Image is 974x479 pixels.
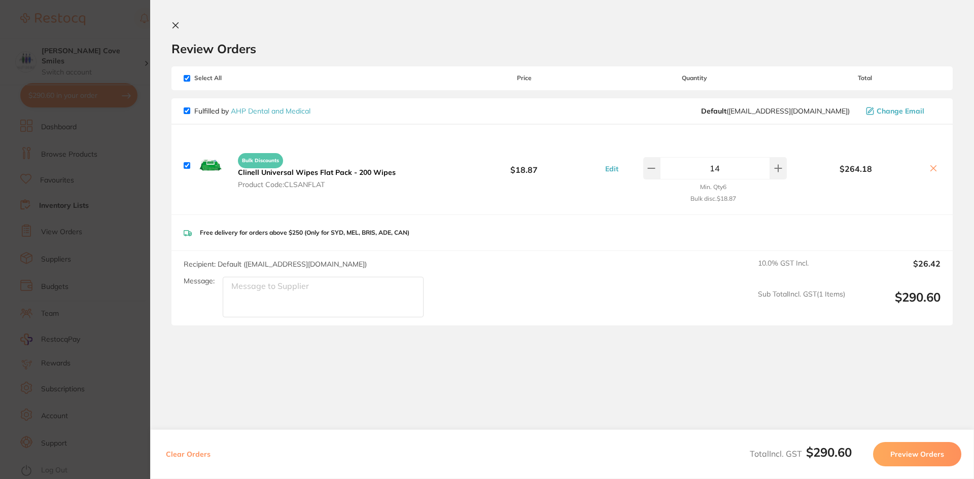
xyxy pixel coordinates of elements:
button: Clear Orders [163,442,214,466]
small: Bulk disc. $18.87 [690,195,736,202]
b: $18.87 [448,156,600,175]
span: Select All [184,75,285,82]
button: Preview Orders [873,442,961,466]
button: Change Email [863,106,941,116]
button: Edit [602,164,621,173]
b: $290.60 [806,445,852,460]
output: $290.60 [853,290,941,318]
small: Min. Qty 6 [700,183,726,191]
div: Hi [PERSON_NAME], ​ Starting [DATE], we’re making some updates to our product offerings on the Re... [44,22,180,260]
b: Default [701,106,726,116]
img: Profile image for Restocq [23,24,39,41]
span: 10.0 % GST Incl. [758,259,845,281]
span: Total [789,75,941,82]
label: Message: [184,277,215,285]
div: Message content [44,22,180,174]
span: Total Incl. GST [750,449,852,459]
b: $264.18 [789,164,922,173]
p: Fulfilled by [194,107,310,115]
span: Price [448,75,600,82]
a: AHP Dental and Medical [231,106,310,116]
span: Sub Total Incl. GST ( 1 Items) [758,290,845,318]
p: Free delivery for orders above $250 (Only for SYD, MEL, BRIS, ADE, CAN) [200,229,409,236]
div: message notification from Restocq, 3m ago. Hi Sundeep, ​ Starting 11 August, we’re making some up... [15,15,188,194]
span: Product Code: CLSANFLAT [238,180,396,189]
span: Bulk Discounts [238,153,283,168]
span: Recipient: Default ( [EMAIL_ADDRESS][DOMAIN_NAME] ) [184,260,367,269]
p: Message from Restocq, sent 3m ago [44,178,180,187]
button: Bulk Discounts Clinell Universal Wipes Flat Pack - 200 Wipes Product Code:CLSANFLAT [235,149,399,189]
span: orders@ahpdentalmedical.com.au [701,107,850,115]
h2: Review Orders [171,41,953,56]
output: $26.42 [853,259,941,281]
img: bTF6NjAxZA [194,149,227,181]
span: Quantity [600,75,789,82]
span: Change Email [877,107,924,115]
b: Clinell Universal Wipes Flat Pack - 200 Wipes [238,168,396,177]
